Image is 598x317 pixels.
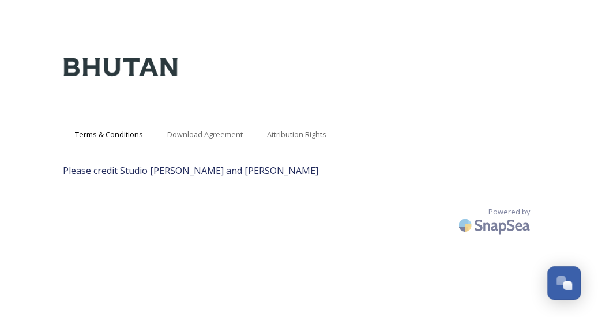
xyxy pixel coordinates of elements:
span: Terms & Conditions [75,129,143,140]
span: Powered by [488,206,530,217]
span: Download Agreement [167,129,243,140]
img: Kingdom-of-Bhutan-Logo.png [63,35,178,100]
span: Please credit Studio [PERSON_NAME] and [PERSON_NAME] [63,164,536,178]
img: SnapSea Logo [455,212,536,239]
span: Attribution Rights [267,129,326,140]
button: Open Chat [547,266,581,300]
